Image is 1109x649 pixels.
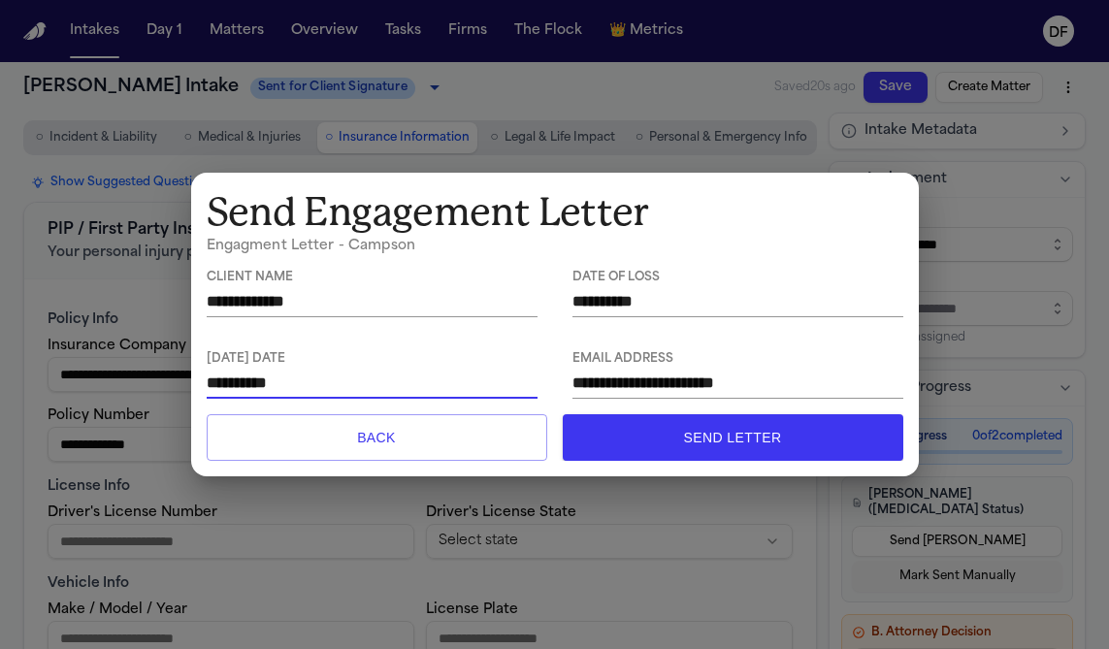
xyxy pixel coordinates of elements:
[207,271,538,285] span: Client Name
[207,352,538,367] span: [DATE] Date
[207,414,547,461] button: Back
[572,352,903,367] span: Email Address
[563,414,903,461] button: Send Letter
[572,271,903,285] span: Date of Loss
[207,188,903,237] h1: Send Engagement Letter
[207,237,903,256] h6: Engagment Letter - Campson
